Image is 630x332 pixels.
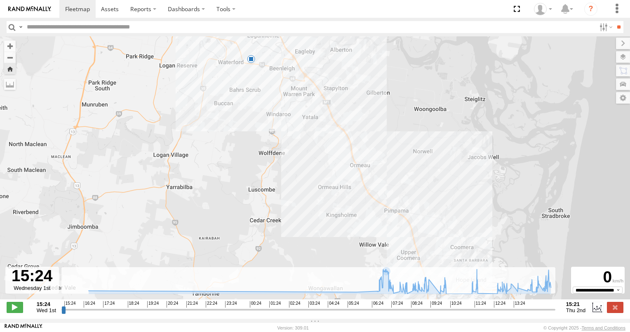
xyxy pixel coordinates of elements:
[37,307,56,313] span: Wed 1st Oct 2025
[206,301,217,308] span: 22:24
[582,325,625,330] a: Terms and Conditions
[494,301,505,308] span: 12:24
[250,301,261,308] span: 00:24
[37,301,56,307] strong: 15:24
[372,301,383,308] span: 06:24
[103,301,115,308] span: 17:24
[84,301,95,308] span: 16:24
[289,301,301,308] span: 02:24
[531,3,555,15] div: Alex Bates
[4,40,16,52] button: Zoom in
[566,307,586,313] span: Thu 2nd Oct 2025
[596,21,614,33] label: Search Filter Options
[348,301,359,308] span: 05:24
[8,6,51,12] img: rand-logo.svg
[475,301,486,308] span: 11:24
[4,78,16,90] label: Measure
[5,324,42,332] a: Visit our Website
[167,301,178,308] span: 20:24
[7,302,23,313] label: Play/Stop
[572,268,623,287] div: 0
[269,301,281,308] span: 01:24
[430,301,442,308] span: 09:24
[411,301,423,308] span: 08:24
[607,302,623,313] label: Close
[4,63,16,74] button: Zoom Home
[616,92,630,104] label: Map Settings
[247,55,255,63] div: 24
[64,301,76,308] span: 15:24
[308,301,320,308] span: 03:24
[584,2,597,16] i: ?
[186,301,198,308] span: 21:24
[17,21,24,33] label: Search Query
[4,52,16,63] button: Zoom out
[450,301,462,308] span: 10:24
[128,301,139,308] span: 18:24
[225,301,237,308] span: 23:24
[566,301,586,307] strong: 15:21
[328,301,339,308] span: 04:24
[277,325,309,330] div: Version: 309.01
[147,301,159,308] span: 19:24
[391,301,403,308] span: 07:24
[543,325,625,330] div: © Copyright 2025 -
[514,301,525,308] span: 13:24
